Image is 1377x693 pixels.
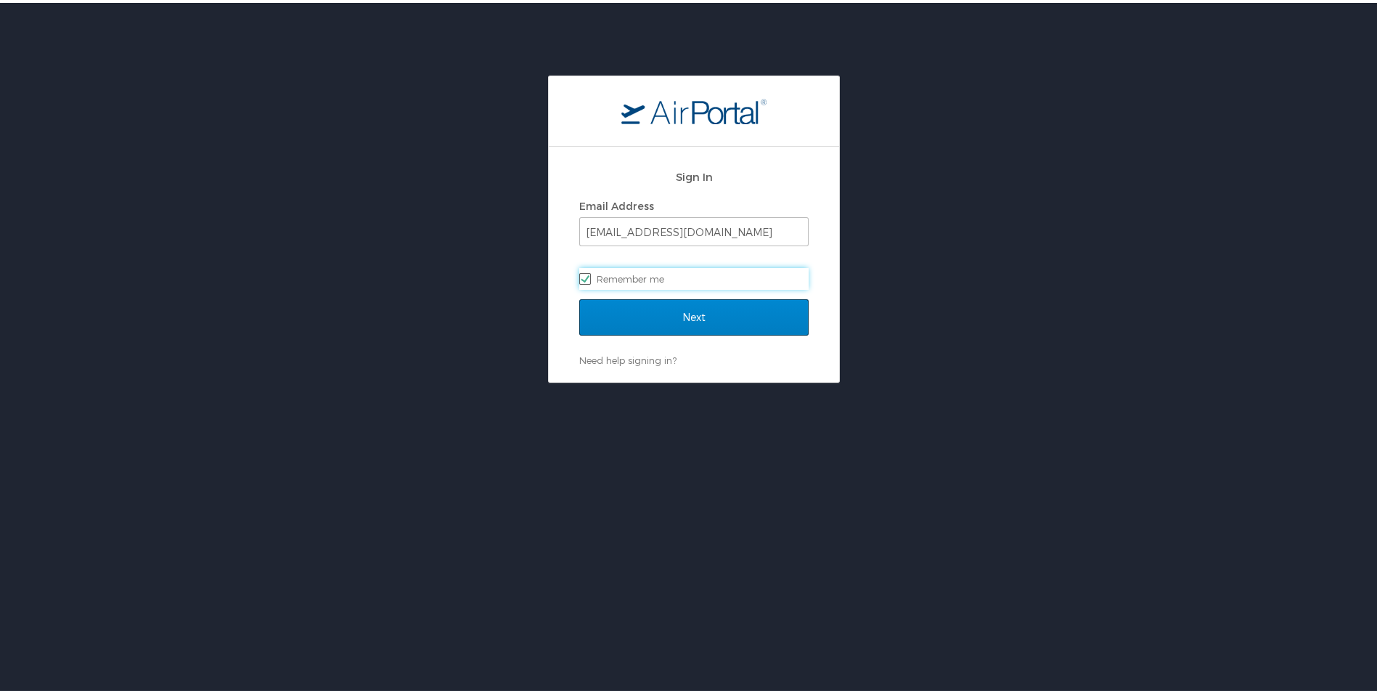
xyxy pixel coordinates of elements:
[579,166,809,182] h2: Sign In
[621,95,767,121] img: logo
[579,352,677,363] a: Need help signing in?
[579,197,654,209] label: Email Address
[579,265,809,287] label: Remember me
[579,296,809,333] input: Next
